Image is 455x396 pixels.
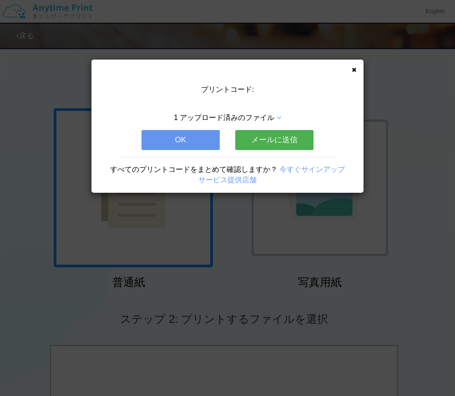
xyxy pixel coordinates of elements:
a: 今すぐサインアップ [279,165,345,173]
span: 1 アップロード済みのファイル [174,114,274,121]
button: OK [142,130,220,150]
button: メールに送信 [235,130,313,150]
a: サービス提供店舗 [198,176,257,184]
span: すべてのプリントコードをまとめて確認しますか？ [110,165,278,173]
span: プリントコード: [201,85,254,93]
